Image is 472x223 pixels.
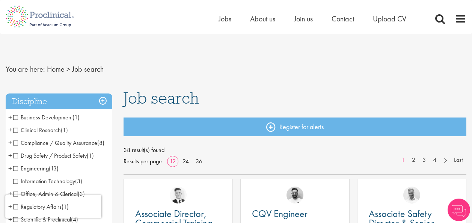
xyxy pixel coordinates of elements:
[13,139,97,147] span: Compliance / Quality Assurance
[8,124,12,136] span: +
[72,64,104,74] span: Job search
[332,14,354,24] a: Contact
[252,207,308,220] span: CQV Engineer
[124,156,162,167] span: Results per page
[13,164,59,172] span: Engineering
[13,126,68,134] span: Clinical Research
[373,14,406,24] a: Upload CV
[124,145,466,156] span: 38 result(s) found
[49,164,59,172] span: (13)
[8,111,12,123] span: +
[448,199,470,221] img: Chatbot
[294,14,313,24] a: Join us
[13,126,61,134] span: Clinical Research
[5,195,101,218] iframe: reCAPTCHA
[66,64,70,74] span: >
[8,188,12,199] span: +
[78,190,85,198] span: (3)
[13,177,75,185] span: Information Technology
[13,190,78,198] span: Office, Admin & Clerical
[13,152,94,160] span: Drug Safety / Product Safety
[87,152,94,160] span: (1)
[13,139,104,147] span: Compliance / Quality Assurance
[219,14,231,24] a: Jobs
[13,113,72,121] span: Business Development
[180,157,192,165] a: 24
[124,118,466,136] a: Register for alerts
[170,187,187,203] img: Nicolas Daniel
[8,137,12,148] span: +
[6,64,45,74] span: You are here:
[47,64,65,74] a: breadcrumb link
[6,93,112,110] h3: Discipline
[250,14,275,24] a: About us
[408,156,419,164] a: 2
[450,156,466,164] a: Last
[13,152,87,160] span: Drug Safety / Product Safety
[429,156,440,164] a: 4
[13,113,80,121] span: Business Development
[167,157,178,165] a: 12
[252,209,338,218] a: CQV Engineer
[403,187,420,203] img: Joshua Bye
[13,190,85,198] span: Office, Admin & Clerical
[75,177,82,185] span: (3)
[13,164,49,172] span: Engineering
[13,177,82,185] span: Information Technology
[398,156,409,164] a: 1
[193,157,205,165] a: 36
[97,139,104,147] span: (8)
[8,163,12,174] span: +
[419,156,430,164] a: 3
[124,88,199,108] span: Job search
[287,187,303,203] img: Emile De Beer
[8,150,12,161] span: +
[61,126,68,134] span: (1)
[72,113,80,121] span: (1)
